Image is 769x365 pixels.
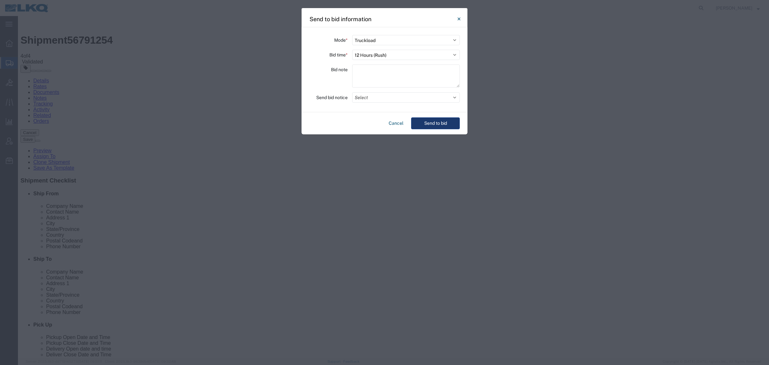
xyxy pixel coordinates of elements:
[310,15,371,23] h4: Send to bid information
[329,50,348,60] label: Bid time
[411,117,460,129] button: Send to bid
[334,35,348,45] label: Mode
[386,117,406,129] button: Cancel
[316,92,348,103] label: Send bid notice
[452,13,465,25] button: Close
[352,92,460,103] button: Select
[331,64,348,75] label: Bid note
